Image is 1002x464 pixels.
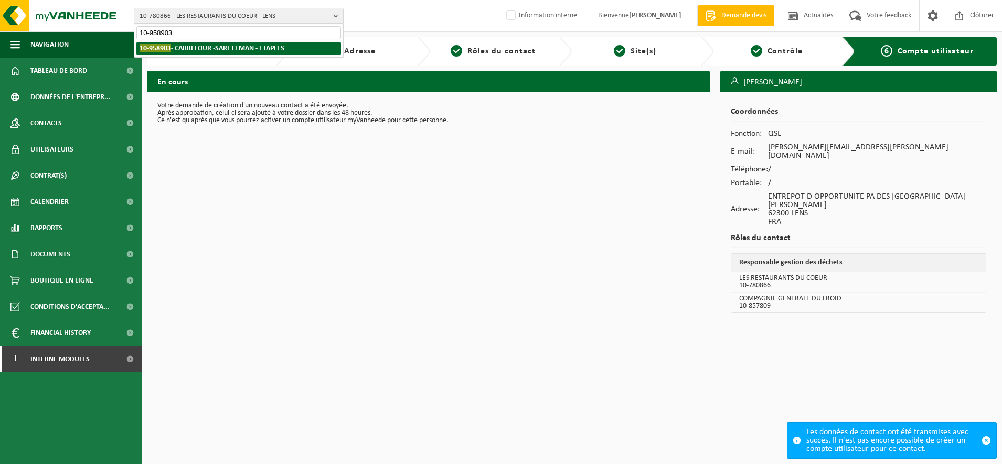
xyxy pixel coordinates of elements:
td: Fonction: [731,127,768,141]
span: Calendrier [30,189,69,215]
td: COMPAGNIE GENERALE DU FROID 10-857809 [731,293,986,312]
span: 5 [751,45,762,57]
span: Rapports [30,215,62,241]
span: Documents [30,241,70,267]
span: Interne modules [30,346,90,372]
span: Utilisateurs [30,136,73,163]
span: Site(s) [631,47,656,56]
span: Tableau de bord [30,58,87,84]
th: Responsable gestion des déchets [731,254,986,272]
span: Demande devis [719,10,769,21]
span: Financial History [30,320,91,346]
span: I [10,346,20,372]
span: 10-780866 - LES RESTAURANTS DU COEUR - LENS [140,8,329,24]
span: Adresse [344,47,376,56]
td: [PERSON_NAME][EMAIL_ADDRESS][PERSON_NAME][DOMAIN_NAME] [768,141,986,163]
label: Information interne [504,8,577,24]
td: Téléphone: [731,163,768,176]
span: Boutique en ligne [30,267,93,294]
button: 10-780866 - LES RESTAURANTS DU COEUR - LENS [134,8,344,24]
h3: [PERSON_NAME] [720,71,997,94]
span: Conditions d'accepta... [30,294,110,320]
input: Chercher des succursales liées [136,26,341,39]
span: Données de l'entrepr... [30,84,111,110]
td: Portable: [731,176,768,190]
a: 2Adresse [294,45,409,58]
a: 5Contrôle [719,45,834,58]
p: Votre demande de création d'un nouveau contact a été envoyée. [157,102,699,110]
span: Compte utilisateur [898,47,974,56]
strong: - CARREFOUR -SARL LEMAN - ETAPLES [140,44,284,52]
td: Adresse: [731,190,768,229]
td: / [768,163,986,176]
p: Après approbation, celui-ci sera ajouté à votre dossier dans les 48 heures. [157,110,699,117]
span: Contrôle [768,47,803,56]
span: Contrat(s) [30,163,67,189]
h2: Rôles du contact [731,234,986,248]
strong: [PERSON_NAME] [629,12,681,19]
span: 4 [614,45,625,57]
p: Ce n'est qu'après que vous pourrez activer un compte utilisateur myVanheede pour cette personne. [157,117,699,124]
span: 3 [451,45,462,57]
a: 4Site(s) [577,45,692,58]
a: Demande devis [697,5,774,26]
span: Navigation [30,31,69,58]
span: 10-958903 [140,44,171,52]
td: E-mail: [731,141,768,163]
td: LES RESTAURANTS DU COEUR 10-780866 [731,272,986,293]
td: QSE [768,127,986,141]
div: Les données de contact ont été transmises avec succès. Il n'est pas encore possible de créer un c... [806,423,976,458]
h2: Coordonnées [731,107,986,122]
td: / [768,176,986,190]
span: 6 [881,45,892,57]
a: 3Rôles du contact [435,45,551,58]
h2: En cours [147,71,710,91]
span: Contacts [30,110,62,136]
span: Rôles du contact [467,47,536,56]
td: ENTREPOT D OPPORTUNITE PA DES [GEOGRAPHIC_DATA][PERSON_NAME] 62300 LENS FRA [768,190,986,229]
